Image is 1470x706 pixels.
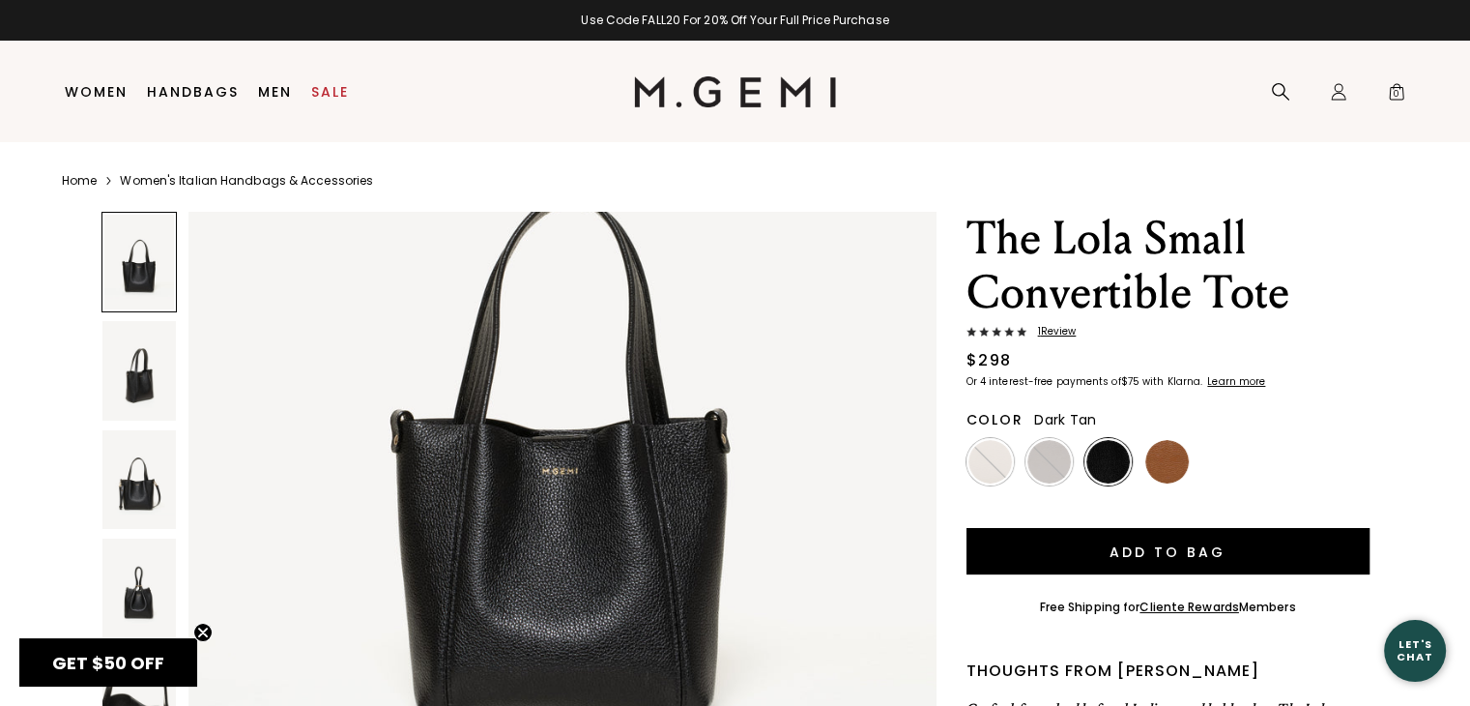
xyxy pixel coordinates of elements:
img: The Lola Small Convertible Tote [102,539,177,637]
a: Handbags [147,84,239,100]
klarna-placement-style-body: Or 4 interest-free payments of [966,374,1121,389]
img: Dark Tan [1145,440,1189,484]
img: Black [1086,440,1130,484]
a: Home [62,173,97,189]
a: Learn more [1205,376,1265,388]
span: 0 [1387,86,1406,105]
img: Espresso [1027,440,1071,484]
a: Cliente Rewards [1139,599,1239,615]
a: Women [65,84,128,100]
button: Close teaser [193,623,213,642]
klarna-placement-style-cta: Learn more [1207,374,1265,389]
img: M.Gemi [634,76,836,107]
div: Let's Chat [1384,638,1446,662]
h1: The Lola Small Convertible Tote [966,212,1369,320]
span: GET $50 OFF [52,651,164,675]
img: Oatmeal [968,440,1012,484]
span: 1 Review [1026,326,1077,338]
img: The Lola Small Convertible Tote [102,430,177,529]
span: Dark Tan [1034,410,1096,429]
h2: Color [966,412,1023,427]
div: Thoughts from [PERSON_NAME] [966,660,1369,683]
div: GET $50 OFFClose teaser [19,638,197,687]
img: The Lola Small Convertible Tote [102,321,177,420]
a: Women's Italian Handbags & Accessories [120,173,373,189]
a: 1Review [966,326,1369,341]
div: $298 [966,349,1012,372]
a: Men [258,84,292,100]
div: Free Shipping for Members [1040,600,1296,615]
klarna-placement-style-body: with Klarna [1142,374,1205,389]
klarna-placement-style-amount: $75 [1121,374,1139,389]
a: Sale [311,84,349,100]
button: Add to Bag [966,528,1369,574]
